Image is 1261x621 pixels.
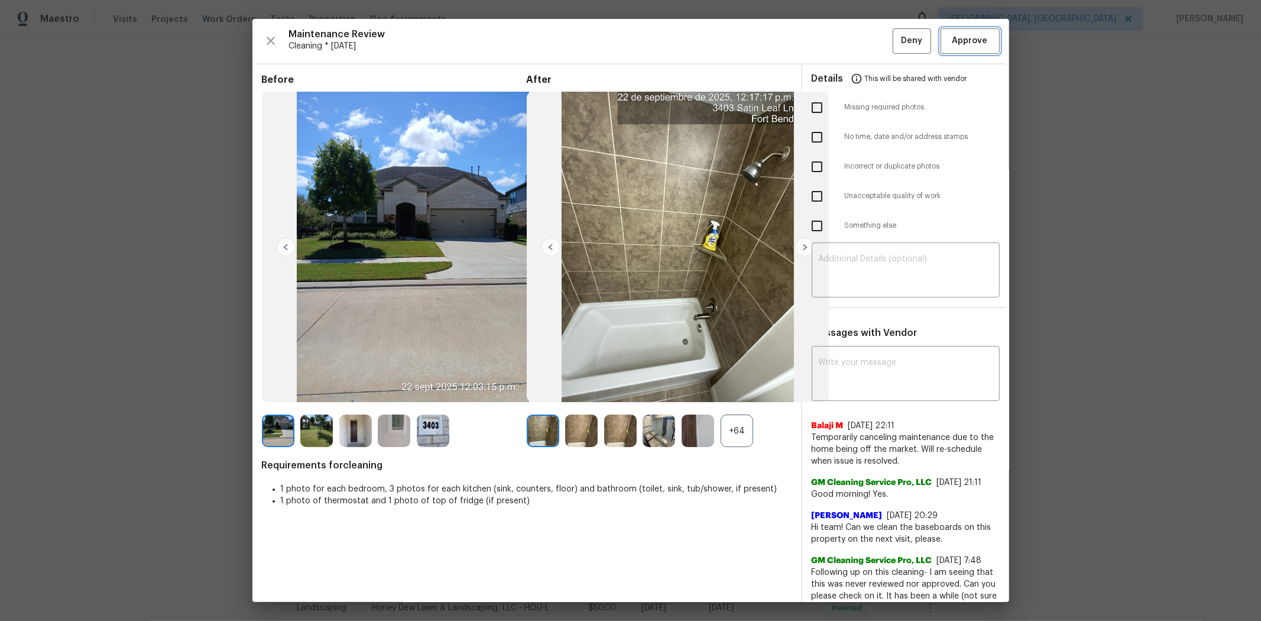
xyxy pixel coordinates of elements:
div: Something else [802,211,1009,241]
li: 1 photo of thermostat and 1 photo of top of fridge (if present) [281,495,792,507]
span: Messages with Vendor [812,328,918,338]
span: No time, date and/or address stamps [845,132,1000,142]
span: Details [812,64,844,93]
div: No time, date and/or address stamps [802,122,1009,152]
img: left-chevron-button-url [542,238,560,257]
span: GM Cleaning Service Pro, LLC [812,477,932,489]
button: Approve [941,28,1000,54]
span: [DATE] 7:48 [937,557,982,565]
span: [DATE] 21:11 [937,478,982,487]
span: Requirements for cleaning [262,460,792,471]
div: Incorrect or duplicate photos [802,152,1009,182]
span: Good morning! Yes. [812,489,1000,500]
span: Maintenance Review [289,28,893,40]
span: [PERSON_NAME] [812,510,883,522]
span: Unacceptable quality of work [845,191,1000,201]
button: Deny [893,28,931,54]
span: Something else [845,221,1000,231]
div: Unacceptable quality of work [802,182,1009,211]
div: +64 [721,415,753,447]
span: Hi team! Can we clean the baseboards on this property on the next visit, please. [812,522,1000,545]
img: right-chevron-button-url [795,238,814,257]
span: GM Cleaning Service Pro, LLC [812,555,932,567]
div: Missing required photos [802,93,1009,122]
span: Missing required photos [845,102,1000,112]
span: [DATE] 20:29 [887,512,938,520]
span: Incorrect or duplicate photos [845,161,1000,172]
span: Approve [952,34,988,48]
span: Balaji M [812,420,844,432]
span: Cleaning * [DATE] [289,40,893,52]
li: 1 photo for each bedroom, 3 photos for each kitchen (sink, counters, floor) and bathroom (toilet,... [281,483,792,495]
span: [DATE] 22:11 [848,422,895,430]
span: Before [262,74,527,86]
span: Deny [901,34,922,48]
span: This will be shared with vendor [865,64,967,93]
span: After [527,74,792,86]
img: left-chevron-button-url [277,238,296,257]
span: Temporarily canceling maintenance due to the home being off the market. Will re-schedule when iss... [812,432,1000,467]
